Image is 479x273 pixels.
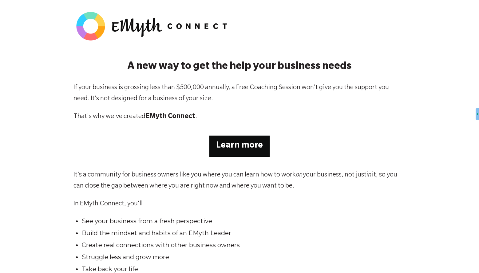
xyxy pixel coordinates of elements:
[209,136,270,157] a: Learn more
[296,172,303,179] em: on
[73,9,233,43] img: EMyth Connect
[128,61,351,73] strong: A new way to get the help your business needs
[145,113,195,121] strong: EMyth Connect
[73,199,406,210] p: In EMyth Connect, you’ll
[73,170,406,192] p: It’s a community for business owners like you where you can learn how to work your business, not ...
[82,253,402,261] li: Struggle less and grow more
[82,229,402,237] li: Build the mindset and habits of an EMyth Leader
[366,172,372,179] em: in
[216,141,263,151] strong: Learn more
[73,111,406,122] p: That's why we've created .
[82,241,402,249] li: Create real connections with other business owners
[73,82,406,105] p: If your business is grossing less than $500,000 annually, a Free Coaching Session won’t give you ...
[82,217,402,225] li: See your business from a fresh perspective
